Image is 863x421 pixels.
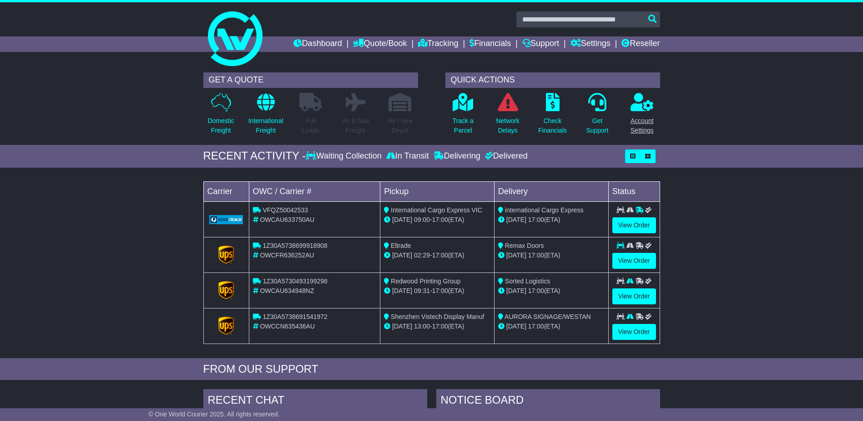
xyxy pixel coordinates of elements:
a: AccountSettings [630,92,654,140]
p: Full Loads [299,116,322,135]
td: OWC / Carrier # [249,181,380,201]
span: 17:00 [528,323,544,330]
span: Sorted Logistics [505,277,550,285]
p: Network Delays [496,116,519,135]
div: RECENT ACTIVITY - [203,149,306,163]
p: Track a Parcel [453,116,474,135]
div: NOTICE BOARD [436,389,660,414]
a: Reseller [621,36,660,52]
div: Delivering [431,151,483,161]
span: 09:00 [414,216,430,223]
span: OWCAU633750AU [260,216,314,223]
div: - (ETA) [384,251,490,260]
p: Account Settings [631,116,654,135]
a: View Order [612,324,656,340]
span: Shenzhen Vistech Display Manuf [391,313,484,320]
td: Carrier [203,181,249,201]
a: View Order [612,253,656,269]
div: Delivered [483,151,528,161]
a: View Order [612,288,656,304]
a: Track aParcel [452,92,474,140]
div: - (ETA) [384,215,490,225]
a: Settings [570,36,611,52]
a: DomesticFreight [207,92,234,140]
span: [DATE] [506,216,526,223]
span: OWCCN635436AU [260,323,315,330]
a: InternationalFreight [248,92,284,140]
span: OWCAU634948NZ [260,287,314,294]
span: OWCFR636252AU [260,252,314,259]
span: AURORA SIGNAGE/WESTAN [505,313,591,320]
img: GetCarrierServiceLogo [218,281,234,299]
span: [DATE] [392,252,412,259]
div: - (ETA) [384,286,490,296]
span: 17:00 [528,287,544,294]
a: View Order [612,217,656,233]
span: [DATE] [392,216,412,223]
span: Eltrade [391,242,411,249]
span: VFQZ50042533 [262,206,308,214]
span: 17:00 [528,252,544,259]
a: Tracking [418,36,458,52]
span: Remax Doors [505,242,544,249]
span: [DATE] [506,252,526,259]
p: Get Support [586,116,608,135]
span: 1Z30A5738699918908 [262,242,327,249]
a: Quote/Book [353,36,407,52]
span: 1Z30A5730493199298 [262,277,327,285]
a: CheckFinancials [538,92,567,140]
div: In Transit [384,151,431,161]
a: Financials [469,36,511,52]
a: Dashboard [293,36,342,52]
span: 09:31 [414,287,430,294]
span: © One World Courier 2025. All rights reserved. [148,411,280,418]
div: (ETA) [498,322,605,331]
div: (ETA) [498,215,605,225]
span: Redwood Printing Group [391,277,460,285]
span: 17:00 [432,287,448,294]
div: FROM OUR SUPPORT [203,363,660,376]
div: RECENT CHAT [203,389,427,414]
div: QUICK ACTIONS [445,72,660,88]
div: - (ETA) [384,322,490,331]
p: International Freight [248,116,283,135]
span: 13:00 [414,323,430,330]
span: 17:00 [432,252,448,259]
span: [DATE] [506,323,526,330]
div: (ETA) [498,286,605,296]
td: Status [608,181,660,201]
a: NetworkDelays [495,92,520,140]
img: GetCarrierServiceLogo [218,246,234,264]
span: [DATE] [506,287,526,294]
span: 17:00 [432,216,448,223]
span: 17:00 [528,216,544,223]
div: Waiting Collection [306,151,384,161]
img: GetCarrierServiceLogo [218,317,234,335]
span: 02:29 [414,252,430,259]
span: [DATE] [392,287,412,294]
a: GetSupport [585,92,609,140]
p: Check Financials [538,116,567,135]
p: Domestic Freight [207,116,234,135]
span: 1Z30A5738691541972 [262,313,327,320]
p: Air & Sea Freight [342,116,369,135]
a: Support [522,36,559,52]
p: Air / Sea Depot [388,116,413,135]
span: International Cargo Express VIC [391,206,482,214]
div: GET A QUOTE [203,72,418,88]
div: (ETA) [498,251,605,260]
span: international Cargo Express [505,206,584,214]
span: 17:00 [432,323,448,330]
td: Delivery [494,181,608,201]
span: [DATE] [392,323,412,330]
img: GetCarrierServiceLogo [209,215,243,224]
td: Pickup [380,181,495,201]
